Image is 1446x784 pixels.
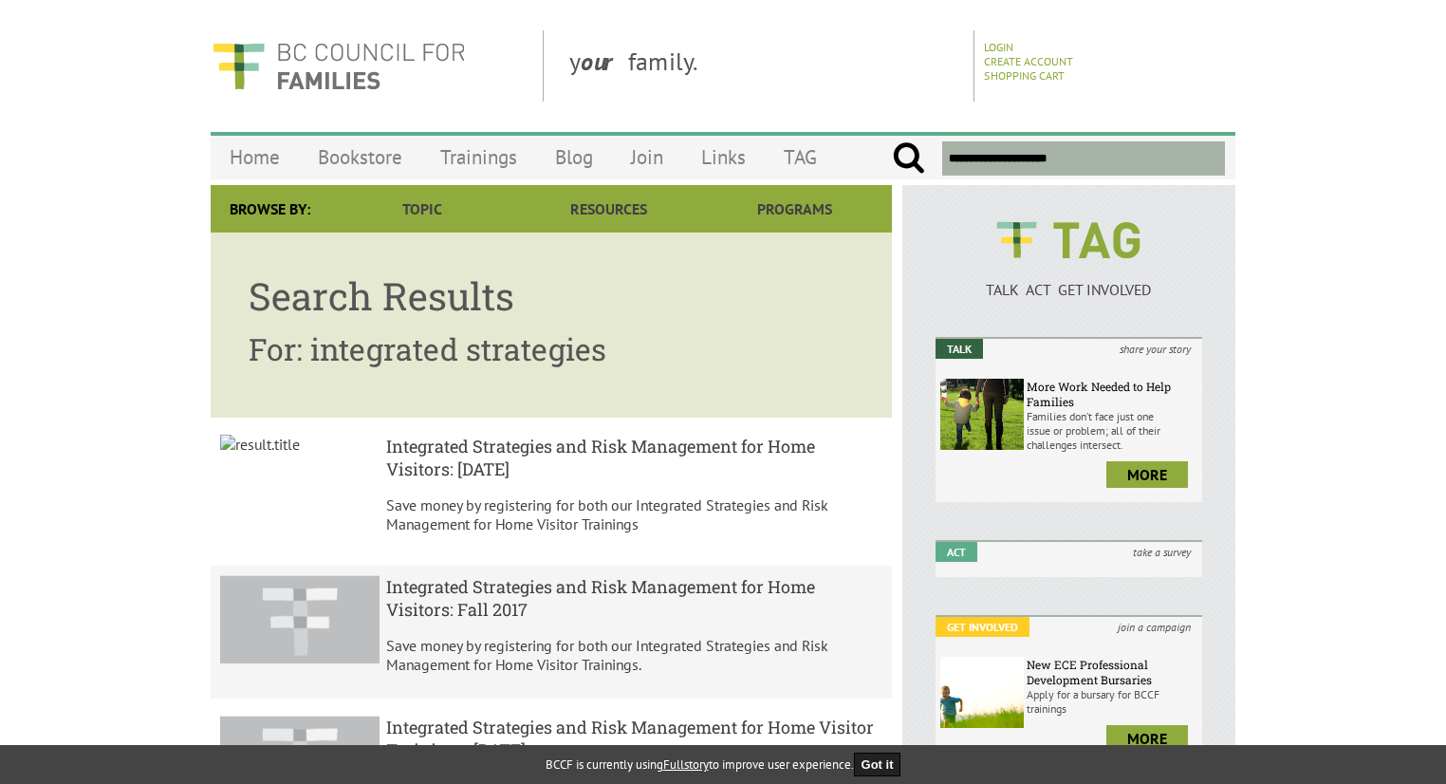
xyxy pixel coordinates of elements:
[936,542,977,562] em: Act
[220,435,300,454] img: result.title
[1106,617,1202,637] i: join a campaign
[936,280,1202,299] p: TALK ACT GET INVOLVED
[421,135,536,179] a: Trainings
[386,495,883,533] p: Save money by registering for both our Integrated Strategies and Risk Management for Home Visitor...
[892,141,925,176] input: Submit
[663,756,709,773] a: Fullstory
[1106,725,1188,752] a: more
[536,135,612,179] a: Blog
[936,339,983,359] em: Talk
[554,30,974,102] div: y family.
[211,566,892,699] a: result.title Integrated Strategies and Risk Management for Home Visitors: Fall 2017 Save money by...
[211,185,329,233] div: Browse By:
[1027,687,1197,716] p: Apply for a bursary for BCCF trainings
[1106,461,1188,488] a: more
[702,185,888,233] a: Programs
[329,185,515,233] a: Topic
[211,425,892,558] a: result.title Integrated Strategies and Risk Management for Home Visitors: [DATE] Save money by re...
[249,271,854,321] h1: Search Results
[220,575,380,664] img: result.title
[386,636,883,674] p: Save money by registering for both our Integrated Strategies and Risk Management for Home Visitor...
[1027,409,1197,452] p: Families don’t face just one issue or problem; all of their challenges intersect.
[581,46,628,77] strong: our
[612,135,682,179] a: Join
[984,54,1073,68] a: Create Account
[682,135,765,179] a: Links
[386,716,883,761] h5: Integrated Strategies and Risk Management for Home Visitor Trainings: [DATE]
[386,435,883,480] h5: Integrated Strategies and Risk Management for Home Visitors: [DATE]
[1108,339,1202,359] i: share your story
[386,575,883,621] h5: Integrated Strategies and Risk Management for Home Visitors: Fall 2017
[299,135,421,179] a: Bookstore
[1027,657,1197,687] h6: New ECE Professional Development Bursaries
[1027,379,1197,409] h6: More Work Needed to Help Families
[983,204,1154,276] img: BCCF's TAG Logo
[854,753,901,776] button: Got it
[936,261,1202,299] a: TALK ACT GET INVOLVED
[765,135,836,179] a: TAG
[515,185,701,233] a: Resources
[984,68,1065,83] a: Shopping Cart
[984,40,1013,54] a: Login
[211,135,299,179] a: Home
[936,617,1029,637] em: Get Involved
[249,328,854,369] h2: For: integrated strategies
[211,30,467,102] img: BC Council for FAMILIES
[1122,542,1202,562] i: take a survey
